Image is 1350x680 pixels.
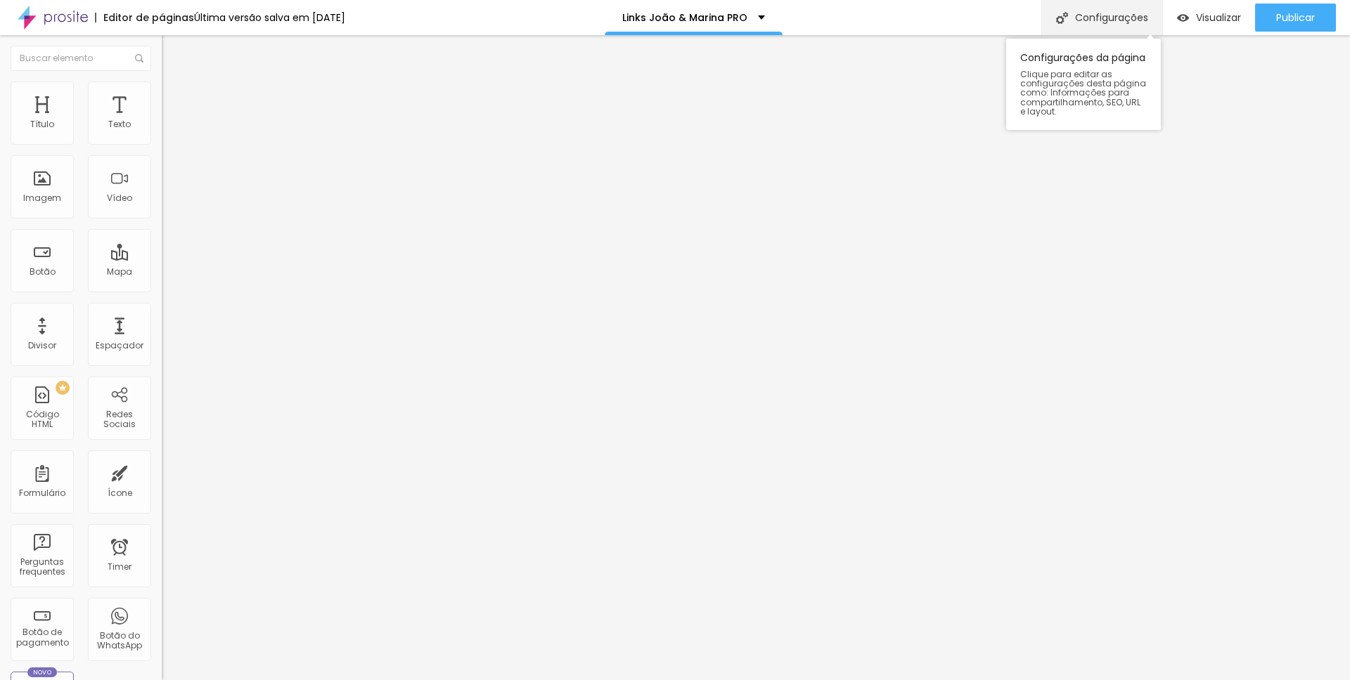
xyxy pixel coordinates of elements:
div: Espaçador [96,341,143,351]
div: Vídeo [107,193,132,203]
div: Formulário [19,488,65,498]
span: Clique para editar as configurações desta página como: Informações para compartilhamento, SEO, UR... [1020,70,1147,116]
div: Título [30,119,54,129]
div: Editor de páginas [95,13,194,22]
div: Novo [27,667,58,677]
div: Código HTML [14,410,70,430]
button: Publicar [1255,4,1336,32]
div: Mapa [107,267,132,277]
button: Visualizar [1163,4,1255,32]
div: Divisor [28,341,56,351]
p: Links João & Marina PRO [622,13,747,22]
div: Texto [108,119,131,129]
input: Buscar elemento [11,46,151,71]
img: view-1.svg [1177,12,1189,24]
span: Publicar [1276,12,1315,23]
iframe: Editor [162,35,1350,680]
div: Perguntas frequentes [14,557,70,577]
div: Ícone [108,488,132,498]
div: Redes Sociais [91,410,147,430]
div: Timer [108,562,131,572]
div: Última versão salva em [DATE] [194,13,345,22]
div: Botão do WhatsApp [91,631,147,651]
div: Botão de pagamento [14,627,70,648]
span: Visualizar [1196,12,1241,23]
img: Icone [135,54,143,63]
div: Imagem [23,193,61,203]
div: Configurações da página [1006,39,1161,130]
img: Icone [1056,12,1068,24]
div: Botão [30,267,56,277]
